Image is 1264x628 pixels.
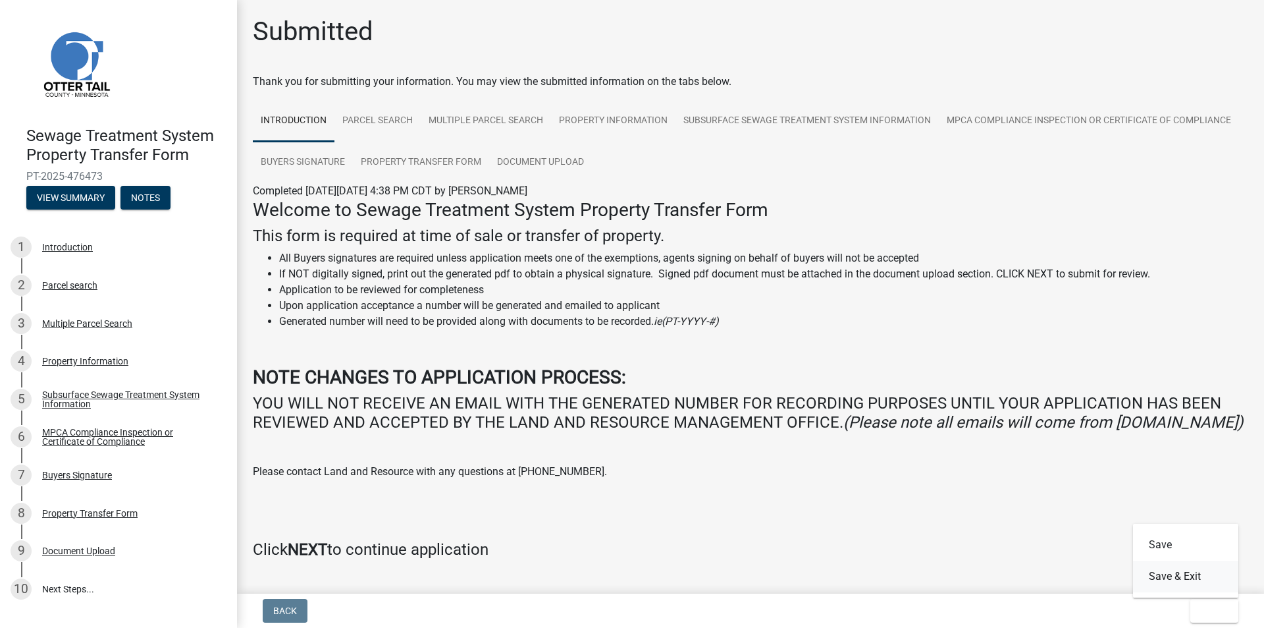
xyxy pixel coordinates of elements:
[42,471,112,480] div: Buyers Signature
[279,266,1248,282] li: If NOT digitally signed, print out the generated pdf to obtain a physical signature. Signed pdf d...
[253,366,626,388] strong: NOTE CHANGES TO APPLICATION PROCESS:
[42,546,115,556] div: Document Upload
[11,540,32,561] div: 9
[353,142,489,184] a: Property Transfer Form
[11,389,32,410] div: 5
[253,16,373,47] h1: Submitted
[11,503,32,524] div: 8
[253,394,1248,432] h4: YOU WILL NOT RECEIVE AN EMAIL WITH THE GENERATED NUMBER FOR RECORDING PURPOSES UNTIL YOUR APPLICA...
[253,464,1248,480] p: Please contact Land and Resource with any questions at [PHONE_NUMBER].
[1190,599,1238,623] button: Exit
[843,413,1243,432] i: (Please note all emails will come from [DOMAIN_NAME])
[1133,529,1238,561] button: Save
[11,313,32,334] div: 3
[120,193,171,204] wm-modal-confirm: Notes
[253,185,527,197] span: Completed [DATE][DATE] 4:38 PM CDT by [PERSON_NAME]
[279,298,1248,314] li: Upon application acceptance a number will be generated and emailed to applicant
[26,186,115,210] button: View Summary
[1133,561,1238,592] button: Save & Exit
[253,100,334,142] a: Introduction
[1201,606,1220,616] span: Exit
[675,100,939,142] a: Subsurface Sewage Treatment System Information
[288,540,327,559] strong: NEXT
[120,186,171,210] button: Notes
[253,227,1248,246] h4: This form is required at time of sale or transfer of property.
[42,428,216,446] div: MPCA Compliance Inspection or Certificate of Compliance
[253,142,353,184] a: Buyers Signature
[26,14,125,113] img: Otter Tail County, Minnesota
[11,465,32,486] div: 7
[11,426,32,447] div: 6
[42,357,128,366] div: Property Information
[11,579,32,600] div: 10
[42,243,93,252] div: Introduction
[11,351,32,372] div: 4
[279,250,1248,266] li: All Buyers signatures are required unless application meets one of the exemptions, agents signing...
[26,193,115,204] wm-modal-confirm: Summary
[26,170,211,183] span: PT-2025-476473
[654,315,719,328] i: ie(PT-YYYY-#)
[939,100,1239,142] a: MPCA Compliance Inspection or Certificate of Compliance
[334,100,421,142] a: Parcel search
[279,282,1248,298] li: Application to be reviewed for completeness
[42,281,97,290] div: Parcel search
[42,319,132,328] div: Multiple Parcel Search
[42,509,138,518] div: Property Transfer Form
[253,199,1248,221] h3: Welcome to Sewage Treatment System Property Transfer Form
[253,74,1248,90] div: Thank you for submitting your information. You may view the submitted information on the tabs below.
[11,237,32,258] div: 1
[551,100,675,142] a: Property Information
[263,599,307,623] button: Back
[489,142,592,184] a: Document Upload
[26,127,226,165] h4: Sewage Treatment System Property Transfer Form
[253,540,1248,559] h4: Click to continue application
[421,100,551,142] a: Multiple Parcel Search
[11,275,32,296] div: 2
[279,314,1248,329] li: Generated number will need to be provided along with documents to be recorded.
[1133,524,1238,598] div: Exit
[273,606,297,616] span: Back
[42,390,216,409] div: Subsurface Sewage Treatment System Information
